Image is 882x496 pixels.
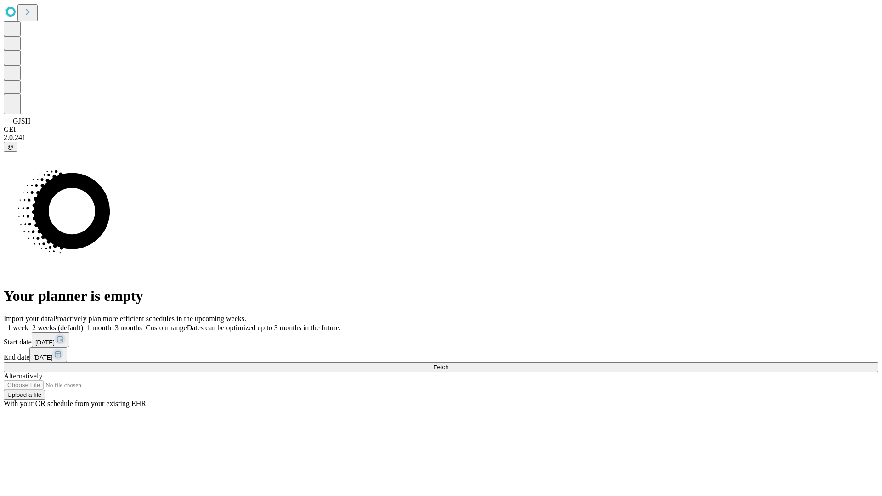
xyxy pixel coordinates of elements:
div: End date [4,347,878,362]
span: 3 months [115,324,142,332]
span: Custom range [146,324,187,332]
button: Fetch [4,362,878,372]
div: 2.0.241 [4,134,878,142]
button: Upload a file [4,390,45,400]
button: @ [4,142,17,152]
span: Alternatively [4,372,42,380]
button: [DATE] [29,347,67,362]
span: GJSH [13,117,30,125]
span: Dates can be optimized up to 3 months in the future. [187,324,341,332]
span: 1 month [87,324,111,332]
span: @ [7,143,14,150]
span: [DATE] [33,354,52,361]
div: Start date [4,332,878,347]
span: [DATE] [35,339,55,346]
h1: Your planner is empty [4,287,878,304]
span: Proactively plan more efficient schedules in the upcoming weeks. [53,315,246,322]
span: Fetch [433,364,448,371]
span: 2 weeks (default) [32,324,83,332]
span: 1 week [7,324,28,332]
button: [DATE] [32,332,69,347]
span: Import your data [4,315,53,322]
div: GEI [4,125,878,134]
span: With your OR schedule from your existing EHR [4,400,146,407]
